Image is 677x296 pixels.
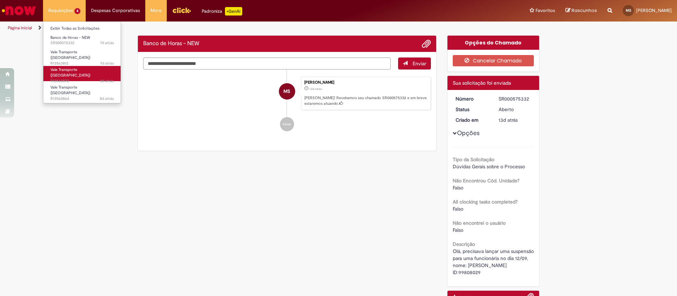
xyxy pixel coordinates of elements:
[499,117,518,123] time: 18/09/2025 16:22:27
[310,87,322,91] span: 13d atrás
[453,199,518,205] b: All clocking tasks completed?
[447,36,539,50] div: Opções do Chamado
[499,117,518,123] span: 13d atrás
[50,61,114,66] span: R13563812
[143,58,391,70] textarea: Digite sua mensagem aqui...
[100,40,114,46] span: 7d atrás
[100,78,114,84] span: 8d atrás
[304,95,427,106] p: [PERSON_NAME]! Recebemos seu chamado SR000575332 e em breve estaremos atuando.
[572,7,597,14] span: Rascunhos
[450,95,494,102] dt: Número
[225,7,242,16] p: +GenAi
[453,248,535,276] span: Olá, precisava lançar uma suspensão para uma funcionária no dia 12/09, nome: [PERSON_NAME] ID:998...
[453,80,511,86] span: Sua solicitação foi enviada
[50,35,90,40] span: Banco de Horas - NEW
[566,7,597,14] a: Rascunhos
[450,106,494,113] dt: Status
[453,185,463,191] span: Falso
[43,66,121,81] a: Aberto R13560872 : Vale Transporte (VT)
[100,61,114,66] span: 7d atrás
[413,60,426,67] span: Enviar
[43,34,121,47] a: Aberto SR000575332 : Banco de Horas - NEW
[43,48,121,64] a: Aberto R13563812 : Vale Transporte (VT)
[422,39,431,48] button: Adicionar anexos
[499,95,531,102] div: SR000575332
[43,25,121,32] a: Exibir Todas as Solicitações
[304,80,427,85] div: [PERSON_NAME]
[536,7,555,14] span: Favoritos
[626,8,631,13] span: MS
[453,241,475,247] b: Descrição
[143,41,199,47] h2: Banco de Horas - NEW Histórico de tíquete
[450,116,494,123] dt: Criado em
[453,156,494,163] b: Tipo da Solicitação
[43,21,121,103] ul: Requisições
[50,78,114,84] span: R13560872
[1,4,37,18] img: ServiceNow
[8,25,32,31] a: Página inicial
[172,5,191,16] img: click_logo_yellow_360x200.png
[50,96,114,102] span: R13560864
[50,40,114,46] span: SR000575332
[43,84,121,99] a: Aberto R13560864 : Vale Transporte (VT)
[499,116,531,123] div: 18/09/2025 16:22:27
[50,49,90,60] span: Vale Transporte ([GEOGRAPHIC_DATA])
[100,78,114,84] time: 23/09/2025 18:25:22
[100,96,114,101] time: 23/09/2025 18:22:08
[636,7,672,13] span: [PERSON_NAME]
[279,83,295,99] div: Mariana Stephany Zani Da Silva
[143,70,431,139] ul: Histórico de tíquete
[100,96,114,101] span: 8d atrás
[91,7,140,14] span: Despesas Corporativas
[453,206,463,212] span: Falso
[453,163,525,170] span: Dúvidas Gerais sobre o Processo
[453,177,519,184] b: Não Encontrou Cód. Unidade?
[310,87,322,91] time: 18/09/2025 16:22:27
[151,7,161,14] span: More
[74,8,80,14] span: 4
[50,67,90,78] span: Vale Transporte ([GEOGRAPHIC_DATA])
[453,227,463,233] span: Falso
[50,85,90,96] span: Vale Transporte ([GEOGRAPHIC_DATA])
[453,55,534,66] button: Cancelar Chamado
[5,22,446,35] ul: Trilhas de página
[499,106,531,113] div: Aberto
[202,7,242,16] div: Padroniza
[48,7,73,14] span: Requisições
[100,40,114,46] time: 25/09/2025 13:22:42
[453,220,506,226] b: Não encontrei o usuário
[283,83,290,100] span: MS
[143,77,431,110] li: Mariana Stephany Zani Da Silva
[398,58,431,70] button: Enviar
